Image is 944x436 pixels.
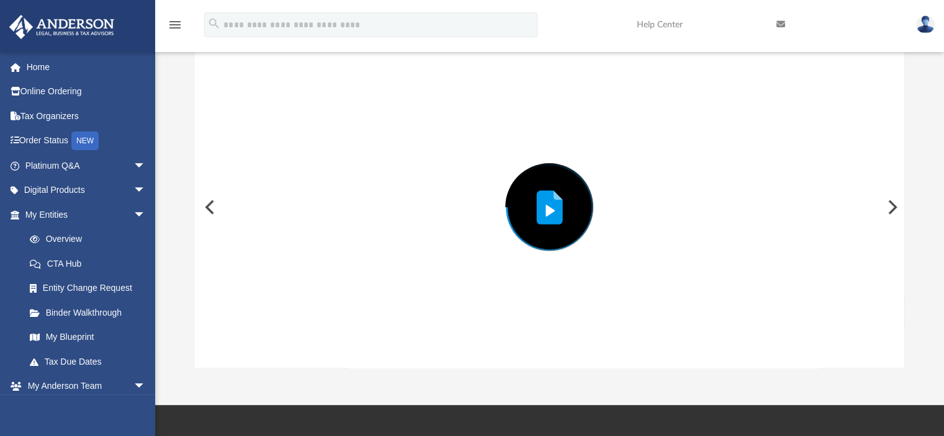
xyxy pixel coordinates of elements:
[9,55,164,79] a: Home
[17,251,164,276] a: CTA Hub
[17,325,158,350] a: My Blueprint
[9,178,164,203] a: Digital Productsarrow_drop_down
[9,104,164,128] a: Tax Organizers
[133,202,158,228] span: arrow_drop_down
[17,300,164,325] a: Binder Walkthrough
[6,15,118,39] img: Anderson Advisors Platinum Portal
[9,128,164,154] a: Order StatusNEW
[133,374,158,399] span: arrow_drop_down
[17,227,164,252] a: Overview
[168,17,182,32] i: menu
[71,131,99,150] div: NEW
[17,276,164,301] a: Entity Change Request
[195,15,905,368] div: Preview
[195,190,222,225] button: Previous File
[168,24,182,32] a: menu
[878,190,905,225] button: Next File
[9,79,164,104] a: Online Ordering
[9,374,158,399] a: My Anderson Teamarrow_drop_down
[133,153,158,179] span: arrow_drop_down
[9,202,164,227] a: My Entitiesarrow_drop_down
[916,16,935,33] img: User Pic
[207,17,221,30] i: search
[9,153,164,178] a: Platinum Q&Aarrow_drop_down
[133,178,158,203] span: arrow_drop_down
[17,349,164,374] a: Tax Due Dates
